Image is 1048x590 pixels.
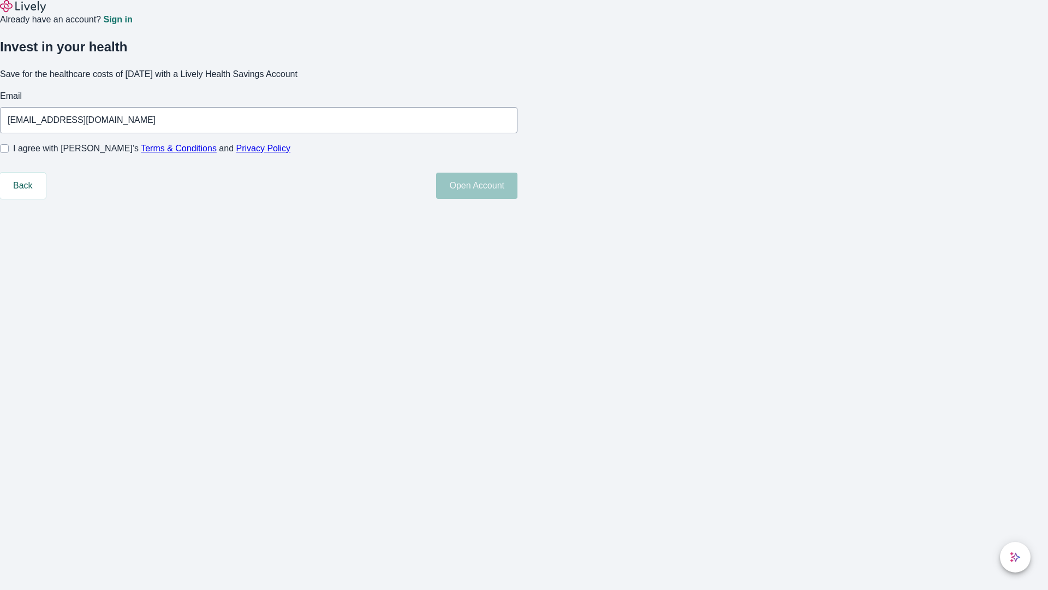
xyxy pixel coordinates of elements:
a: Privacy Policy [236,144,291,153]
a: Sign in [103,15,132,24]
button: chat [1000,542,1031,573]
span: I agree with [PERSON_NAME]’s and [13,142,290,155]
a: Terms & Conditions [141,144,217,153]
svg: Lively AI Assistant [1010,552,1021,563]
